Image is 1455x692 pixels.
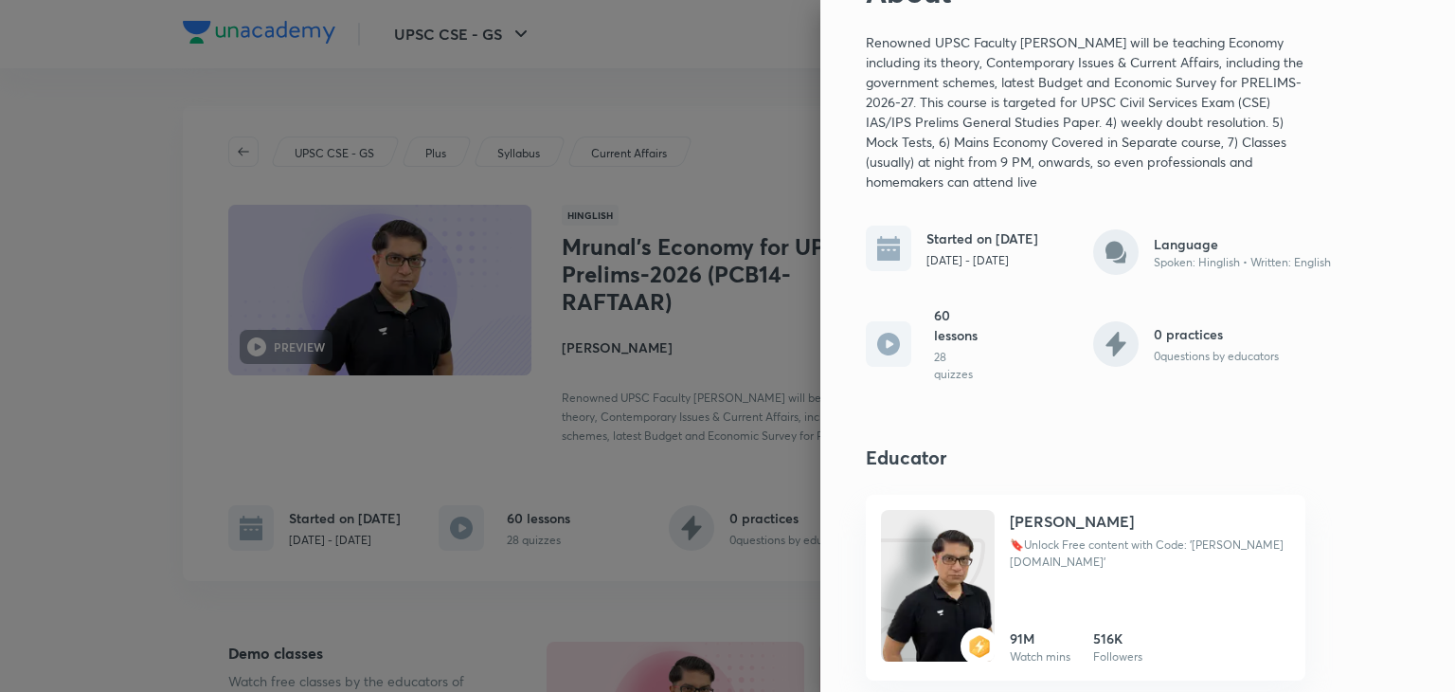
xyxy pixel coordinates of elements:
[1010,510,1134,533] h4: [PERSON_NAME]
[866,495,1305,681] a: Unacademybadge[PERSON_NAME]🔖Unlock Free content with Code: '[PERSON_NAME][DOMAIN_NAME]'91MWatch m...
[934,305,979,345] h6: 60 lessons
[1154,254,1331,271] p: Spoken: Hinglish • Written: English
[1093,628,1142,648] h6: 516K
[934,349,979,383] p: 28 quizzes
[1010,537,1290,571] p: 🔖Unlock Free content with Code: 'Mrunal.org'
[926,252,1038,269] p: [DATE] - [DATE]
[1154,348,1279,365] p: 0 questions by educators
[1010,648,1070,665] p: Watch mins
[866,32,1305,191] p: Renowned UPSC Faculty [PERSON_NAME] will be teaching Economy including its theory, Contemporary I...
[1154,324,1279,344] h6: 0 practices
[1154,234,1331,254] h6: Language
[926,228,1038,248] h6: Started on [DATE]
[1010,628,1070,648] h6: 91M
[968,635,991,658] img: badge
[1093,648,1142,665] p: Followers
[866,444,1346,472] h4: Educator
[881,529,995,681] img: Unacademy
